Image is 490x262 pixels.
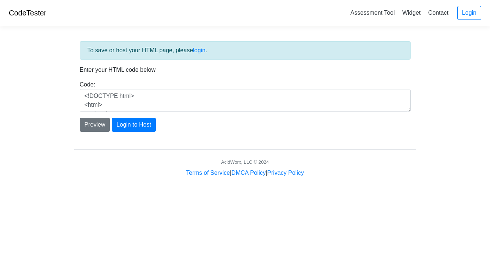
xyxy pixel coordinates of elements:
[74,80,416,112] div: Code:
[457,6,481,20] a: Login
[80,65,411,74] p: Enter your HTML code below
[80,41,411,60] div: To save or host your HTML page, please .
[186,169,304,177] div: | |
[186,170,230,176] a: Terms of Service
[399,7,423,19] a: Widget
[80,89,411,112] textarea: <!DOCTYPE html> <html> <head> <title>Test</title> </head> <body> <h1>Hello, world!</h1> </body> <...
[80,118,110,132] button: Preview
[112,118,156,132] button: Login to Host
[221,159,269,166] div: AcidWorx, LLC © 2024
[232,170,266,176] a: DMCA Policy
[193,47,205,53] a: login
[347,7,398,19] a: Assessment Tool
[425,7,451,19] a: Contact
[267,170,304,176] a: Privacy Policy
[9,9,46,17] a: CodeTester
